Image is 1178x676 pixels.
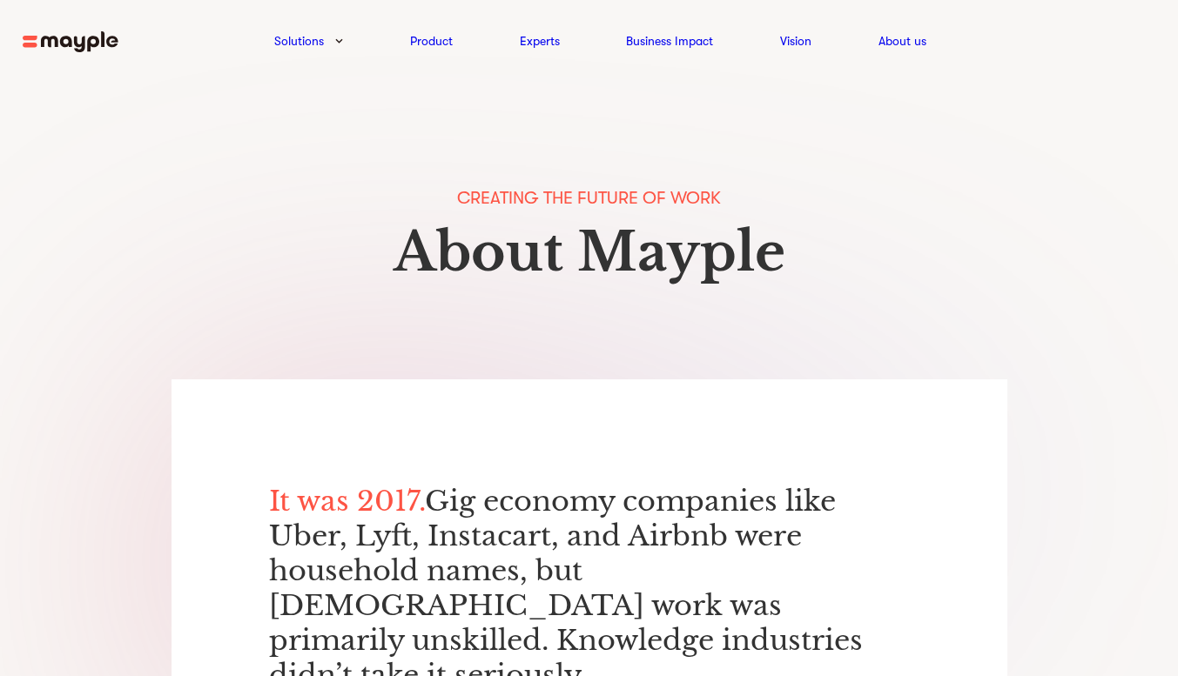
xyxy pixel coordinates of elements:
[335,38,343,44] img: arrow-down
[410,30,453,51] a: Product
[780,30,811,51] a: Vision
[23,31,118,53] img: mayple-logo
[878,30,926,51] a: About us
[520,30,560,51] a: Experts
[274,30,324,51] a: Solutions
[626,30,713,51] a: Business Impact
[269,484,425,519] span: It was 2017.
